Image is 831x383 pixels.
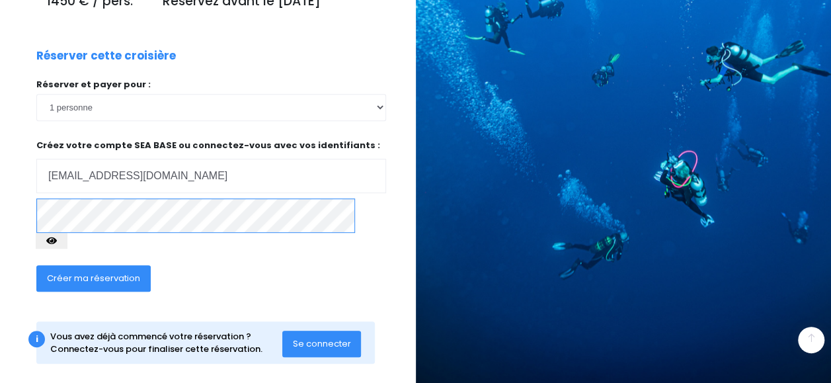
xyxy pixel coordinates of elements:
[36,159,386,193] input: Adresse email
[28,331,45,347] div: i
[50,330,282,356] div: Vous avez déjà commencé votre réservation ? Connectez-vous pour finaliser cette réservation.
[47,272,140,284] span: Créer ma réservation
[36,78,386,91] p: Réserver et payer pour :
[282,337,362,349] a: Se connecter
[36,265,151,292] button: Créer ma réservation
[36,139,386,194] p: Créez votre compte SEA BASE ou connectez-vous avec vos identifiants :
[282,331,362,357] button: Se connecter
[36,48,176,65] p: Réserver cette croisière
[293,337,351,350] span: Se connecter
